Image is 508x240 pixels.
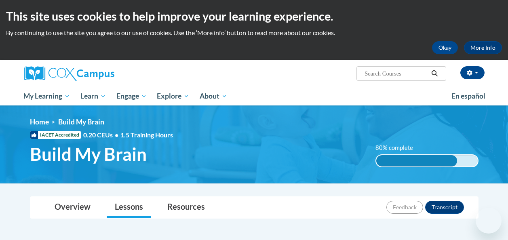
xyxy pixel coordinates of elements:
[425,201,464,214] button: Transcript
[152,87,194,105] a: Explore
[200,91,227,101] span: About
[460,66,485,79] button: Account Settings
[19,87,76,105] a: My Learning
[30,118,49,126] a: Home
[157,91,189,101] span: Explore
[6,28,502,37] p: By continuing to use the site you agree to our use of cookies. Use the ‘More info’ button to read...
[75,87,111,105] a: Learn
[6,8,502,24] h2: This site uses cookies to help improve your learning experience.
[194,87,232,105] a: About
[386,201,423,214] button: Feedback
[107,197,151,218] a: Lessons
[46,197,99,218] a: Overview
[116,91,147,101] span: Engage
[476,208,502,234] iframe: Button to launch messaging window
[159,197,213,218] a: Resources
[446,88,491,105] a: En español
[23,91,70,101] span: My Learning
[83,131,120,139] span: 0.20 CEUs
[428,69,441,78] button: Search
[376,155,457,166] div: 80% complete
[18,87,491,105] div: Main menu
[30,131,81,139] span: IACET Accredited
[24,66,169,81] a: Cox Campus
[451,92,485,100] span: En español
[30,143,147,165] span: Build My Brain
[24,66,114,81] img: Cox Campus
[111,87,152,105] a: Engage
[115,131,118,139] span: •
[364,69,428,78] input: Search Courses
[80,91,106,101] span: Learn
[432,41,458,54] button: Okay
[58,118,104,126] span: Build My Brain
[464,41,502,54] a: More Info
[375,143,422,152] label: 80% complete
[120,131,173,139] span: 1.5 Training Hours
